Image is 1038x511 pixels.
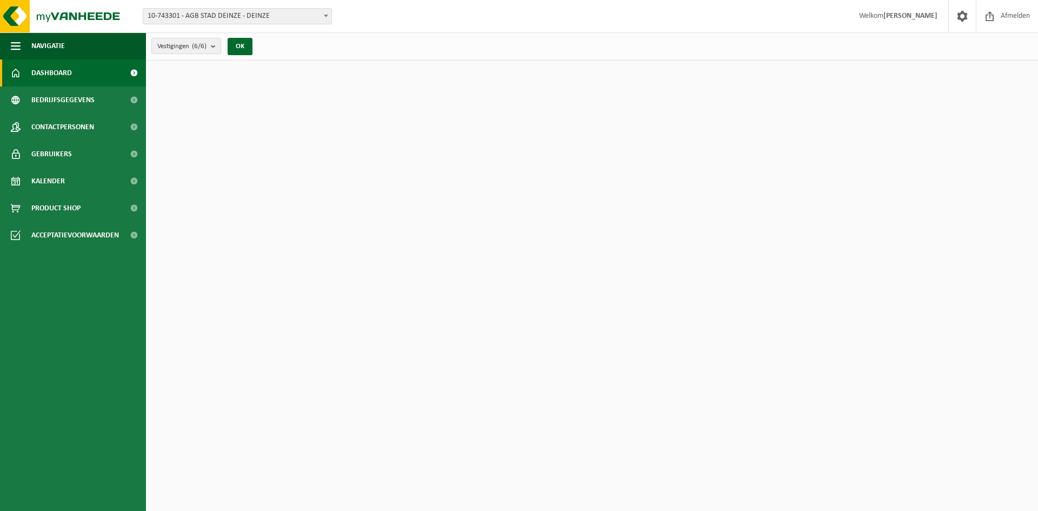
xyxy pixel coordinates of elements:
[31,59,72,87] span: Dashboard
[883,12,937,20] strong: [PERSON_NAME]
[157,38,207,55] span: Vestigingen
[31,114,94,141] span: Contactpersonen
[151,38,221,54] button: Vestigingen(6/6)
[143,8,332,24] span: 10-743301 - AGB STAD DEINZE - DEINZE
[228,38,252,55] button: OK
[31,141,72,168] span: Gebruikers
[31,168,65,195] span: Kalender
[192,43,207,50] count: (6/6)
[143,9,331,24] span: 10-743301 - AGB STAD DEINZE - DEINZE
[31,87,95,114] span: Bedrijfsgegevens
[31,195,81,222] span: Product Shop
[31,222,119,249] span: Acceptatievoorwaarden
[31,32,65,59] span: Navigatie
